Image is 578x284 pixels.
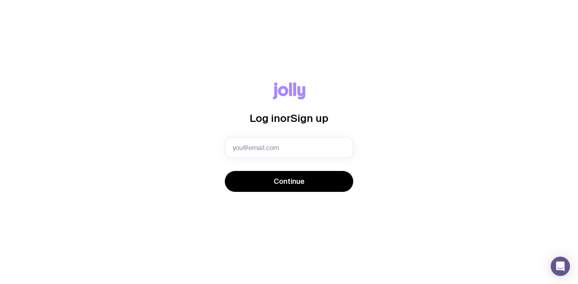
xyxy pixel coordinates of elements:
[291,112,328,124] span: Sign up
[250,112,280,124] span: Log in
[551,257,570,276] div: Open Intercom Messenger
[225,171,353,192] button: Continue
[274,177,305,186] span: Continue
[225,137,353,158] input: you@email.com
[280,112,291,124] span: or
